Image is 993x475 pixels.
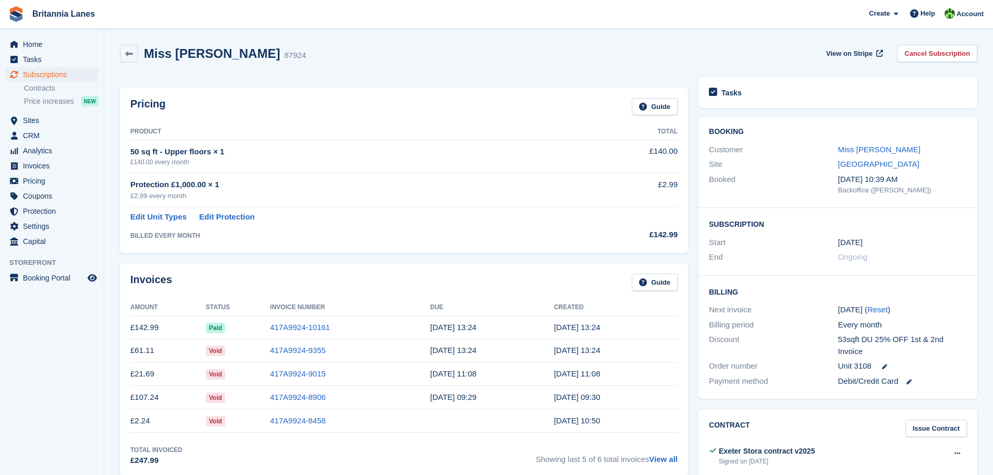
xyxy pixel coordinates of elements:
div: £140.00 every month [130,157,577,167]
time: 2025-06-11 10:08:46 UTC [554,369,600,378]
a: menu [5,37,99,52]
div: £2.99 every month [130,191,577,201]
div: £247.99 [130,455,182,467]
div: Booked [709,174,838,196]
a: Issue Contract [905,420,967,437]
a: menu [5,67,99,82]
td: £61.11 [130,339,206,362]
td: £2.24 [130,409,206,433]
div: 53sqft DU 25% OFF 1st & 2nd Invoice [838,334,967,357]
a: Reset [867,305,888,314]
a: Guide [632,98,678,115]
h2: Booking [709,128,967,136]
time: 2025-06-12 08:29:59 UTC [430,393,476,401]
a: 417A9924-9355 [270,346,326,355]
a: menu [5,143,99,158]
span: Invoices [23,159,85,173]
img: Robert Parr [945,8,955,19]
a: menu [5,271,99,285]
div: NEW [81,96,99,106]
div: Protection £1,000.00 × 1 [130,179,577,191]
th: Amount [130,299,206,316]
h2: Pricing [130,98,166,115]
td: £107.24 [130,386,206,409]
a: menu [5,159,99,173]
span: Showing last 5 of 6 total invoices [536,445,678,467]
time: 2025-05-28 09:50:13 UTC [554,416,600,425]
a: menu [5,113,99,128]
h2: Miss [PERSON_NAME] [144,46,280,60]
a: 417A9924-8458 [270,416,326,425]
div: £142.99 [577,229,678,241]
a: Preview store [86,272,99,284]
time: 2025-07-05 12:24:24 UTC [430,346,476,355]
div: Payment method [709,375,838,387]
a: 417A9924-8906 [270,393,326,401]
a: Price increases NEW [24,95,99,107]
a: menu [5,52,99,67]
span: Ongoing [838,252,868,261]
th: Created [554,299,678,316]
a: View on Stripe [822,45,885,62]
div: BILLED EVERY MONTH [130,231,577,240]
a: 417A9924-10161 [270,323,330,332]
div: 87924 [284,50,306,62]
th: Invoice Number [270,299,430,316]
a: menu [5,204,99,218]
a: View all [649,455,678,464]
a: Edit Unit Types [130,211,187,223]
div: Start [709,237,838,249]
span: Tasks [23,52,85,67]
td: £2.99 [577,173,678,207]
div: Debit/Credit Card [838,375,967,387]
span: Help [921,8,935,19]
h2: Subscription [709,218,967,229]
h2: Contract [709,420,750,437]
span: Void [206,369,225,380]
div: End [709,251,838,263]
div: Customer [709,144,838,156]
th: Due [430,299,554,316]
div: Signed on [DATE] [719,457,815,466]
th: Product [130,124,577,140]
div: Next invoice [709,304,838,316]
th: Status [206,299,270,316]
span: View on Stripe [826,48,873,59]
h2: Invoices [130,274,172,291]
a: Cancel Subscription [897,45,977,62]
span: Capital [23,234,85,249]
time: 2025-06-18 10:08:46 UTC [430,369,476,378]
div: [DATE] 10:39 AM [838,174,967,186]
time: 2025-07-28 12:24:27 UTC [554,323,600,332]
span: CRM [23,128,85,143]
div: 50 sq ft - Upper floors × 1 [130,146,577,158]
div: Exeter Stora contract v2025 [719,446,815,457]
a: menu [5,174,99,188]
time: 2025-06-28 12:24:25 UTC [554,346,600,355]
span: Unit 3108 [838,360,872,372]
div: Total Invoiced [130,445,182,455]
td: £21.69 [130,362,206,386]
span: Paid [206,323,225,333]
a: Guide [632,274,678,291]
span: Sites [23,113,85,128]
h2: Tasks [721,88,742,98]
span: Void [206,393,225,403]
span: Create [869,8,890,19]
span: Subscriptions [23,67,85,82]
span: Home [23,37,85,52]
a: menu [5,128,99,143]
div: Order number [709,360,838,372]
div: Site [709,159,838,170]
span: Account [957,9,984,19]
a: [GEOGRAPHIC_DATA] [838,160,920,168]
a: Edit Protection [199,211,255,223]
span: Booking Portal [23,271,85,285]
img: stora-icon-8386f47178a22dfd0bd8f6a31ec36ba5ce8667c1dd55bd0f319d3a0aa187defe.svg [8,6,24,22]
span: Protection [23,204,85,218]
span: Analytics [23,143,85,158]
a: Britannia Lanes [28,5,99,22]
span: Storefront [9,258,104,268]
span: Pricing [23,174,85,188]
td: £142.99 [130,316,206,339]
